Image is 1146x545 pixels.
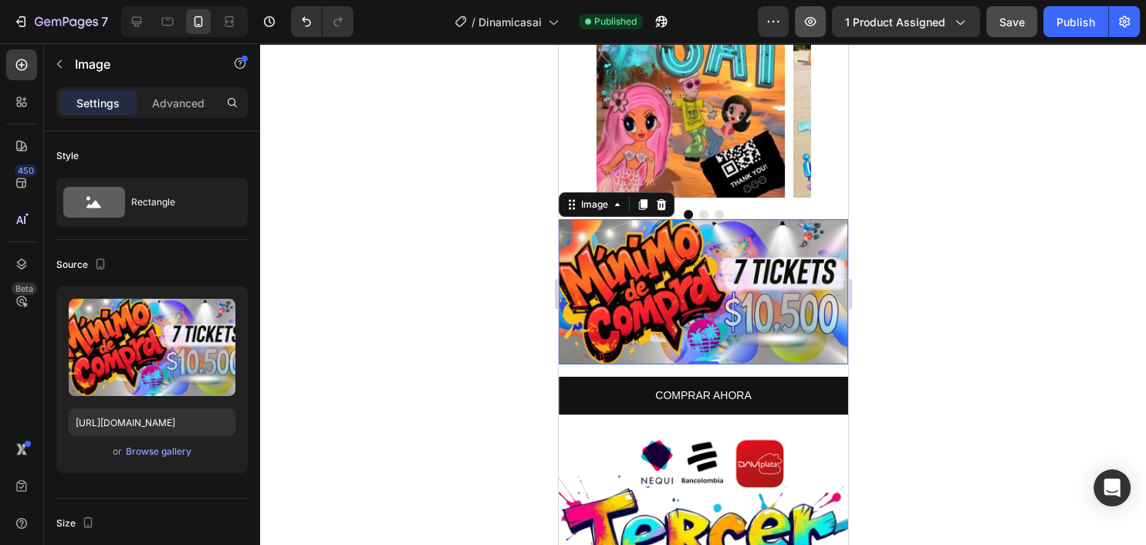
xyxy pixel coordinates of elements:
[131,184,225,220] div: Rectangle
[832,6,980,37] button: 1 product assigned
[999,15,1025,29] span: Save
[126,445,191,459] div: Browse gallery
[12,283,37,295] div: Beta
[845,14,945,30] span: 1 product assigned
[69,299,235,396] img: preview-image
[472,14,475,30] span: /
[56,149,79,163] div: Style
[113,442,122,461] span: or
[291,6,353,37] div: Undo/Redo
[6,6,115,37] button: 7
[559,43,848,545] iframe: Design area
[75,55,206,73] p: Image
[76,95,120,111] p: Settings
[986,6,1037,37] button: Save
[56,513,97,534] div: Size
[594,15,637,29] span: Published
[1043,6,1108,37] button: Publish
[101,12,108,31] p: 7
[125,444,192,459] button: Browse gallery
[1094,469,1131,506] div: Open Intercom Messenger
[478,14,542,30] span: Dinamicasai
[152,95,205,111] p: Advanced
[56,255,110,276] div: Source
[69,408,235,436] input: https://example.com/image.jpg
[1056,14,1095,30] div: Publish
[15,164,37,177] div: 450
